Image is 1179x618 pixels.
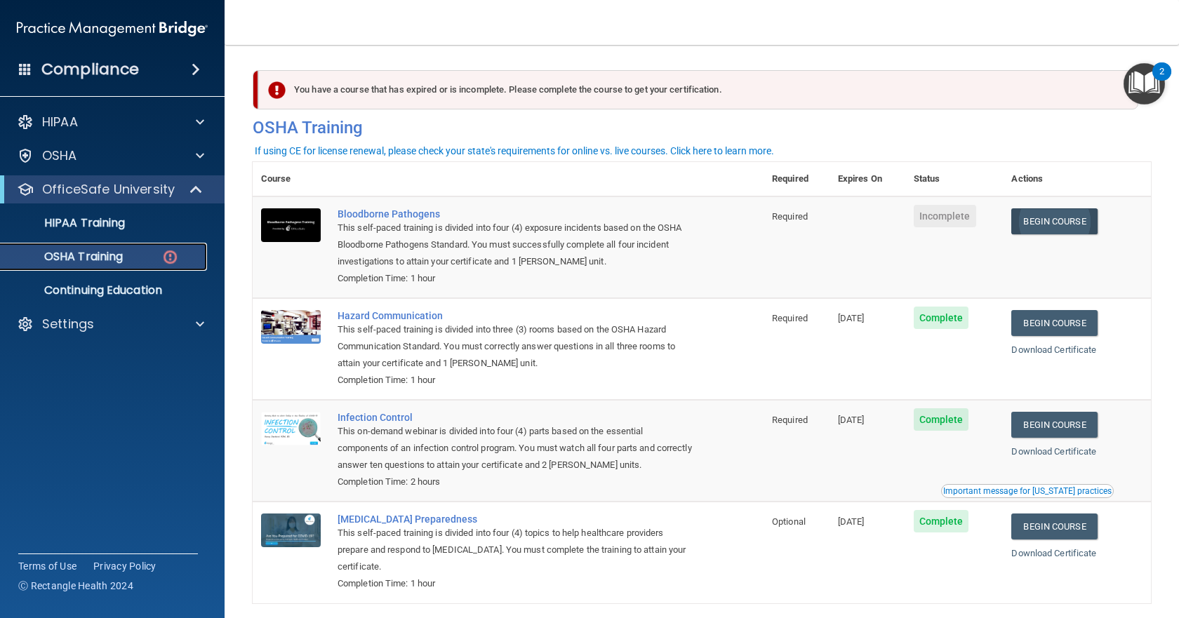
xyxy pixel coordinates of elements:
span: Required [772,313,808,323]
div: You have a course that has expired or is incomplete. Please complete the course to get your certi... [258,70,1138,109]
p: Continuing Education [9,283,201,297]
span: Required [772,211,808,222]
a: OfficeSafe University [17,181,204,198]
div: If using CE for license renewal, please check your state's requirements for online vs. live cours... [255,146,774,156]
div: Completion Time: 1 hour [338,372,693,389]
a: Privacy Policy [93,559,156,573]
h4: Compliance [41,60,139,79]
div: This on-demand webinar is divided into four (4) parts based on the essential components of an inf... [338,423,693,473]
div: 2 [1159,72,1164,90]
button: If using CE for license renewal, please check your state's requirements for online vs. live cours... [253,144,776,158]
th: Actions [1003,162,1151,196]
p: Settings [42,316,94,332]
p: OSHA [42,147,77,164]
th: Status [905,162,1004,196]
a: Infection Control [338,412,693,423]
a: Download Certificate [1011,548,1096,558]
span: Required [772,415,808,425]
div: Important message for [US_STATE] practices [943,487,1112,495]
a: Hazard Communication [338,310,693,321]
div: This self-paced training is divided into four (4) exposure incidents based on the OSHA Bloodborne... [338,220,693,270]
img: exclamation-circle-solid-danger.72ef9ffc.png [268,81,286,99]
h4: OSHA Training [253,118,1151,137]
p: OSHA Training [9,250,123,264]
span: [DATE] [838,415,865,425]
span: Complete [914,510,969,532]
div: Completion Time: 1 hour [338,270,693,287]
button: Open Resource Center, 2 new notifications [1124,63,1165,105]
img: PMB logo [17,15,208,43]
span: Incomplete [914,205,976,227]
img: danger-circle.6113f641.png [161,248,179,266]
a: Download Certificate [1011,446,1096,457]
a: Terms of Use [18,559,76,573]
span: Complete [914,307,969,329]
div: This self-paced training is divided into four (4) topics to help healthcare providers prepare and... [338,525,693,575]
div: Completion Time: 1 hour [338,575,693,592]
a: Bloodborne Pathogens [338,208,693,220]
p: OfficeSafe University [42,181,175,198]
span: Ⓒ Rectangle Health 2024 [18,579,133,593]
a: Begin Course [1011,310,1097,336]
th: Required [764,162,830,196]
a: Begin Course [1011,208,1097,234]
a: Settings [17,316,204,332]
a: HIPAA [17,114,204,130]
span: Complete [914,408,969,431]
a: Begin Course [1011,513,1097,539]
a: Download Certificate [1011,344,1096,355]
p: HIPAA [42,114,78,130]
th: Course [253,162,329,196]
div: Completion Time: 2 hours [338,473,693,490]
a: Begin Course [1011,412,1097,438]
div: This self-paced training is divided into three (3) rooms based on the OSHA Hazard Communication S... [338,321,693,372]
span: [DATE] [838,516,865,527]
a: OSHA [17,147,204,164]
th: Expires On [830,162,905,196]
p: HIPAA Training [9,216,125,230]
span: [DATE] [838,313,865,323]
a: [MEDICAL_DATA] Preparedness [338,513,693,525]
button: Read this if you are a dental practitioner in the state of CA [941,484,1114,498]
span: Optional [772,516,806,527]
